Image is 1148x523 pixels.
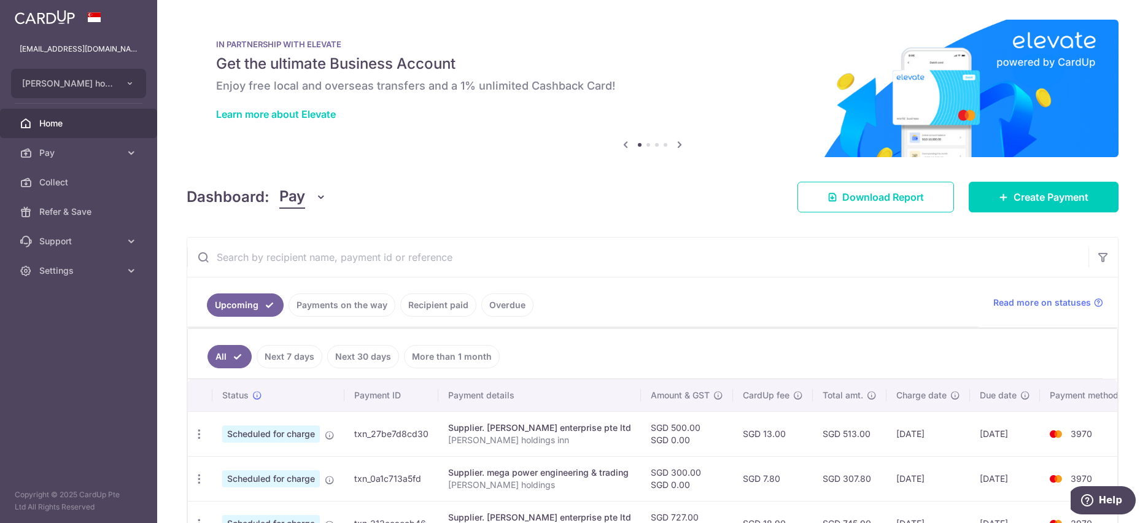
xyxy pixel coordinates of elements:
a: Recipient paid [400,293,476,317]
td: [DATE] [970,411,1040,456]
img: Bank Card [1044,427,1068,441]
h6: Enjoy free local and overseas transfers and a 1% unlimited Cashback Card! [216,79,1089,93]
a: Read more on statuses [993,296,1103,309]
button: [PERSON_NAME] holdings inn bike leasing pte ltd [11,69,146,98]
img: Bank Card [1044,471,1068,486]
iframe: Opens a widget where you can find more information [1071,486,1136,517]
a: Learn more about Elevate [216,108,336,120]
div: Supplier. mega power engineering & trading [448,467,631,479]
td: SGD 7.80 [733,456,813,501]
img: Renovation banner [187,20,1119,157]
span: Scheduled for charge [222,425,320,443]
td: SGD 307.80 [813,456,886,501]
a: Next 30 days [327,345,399,368]
p: [PERSON_NAME] holdings [448,479,631,491]
span: Total amt. [823,389,863,401]
a: Upcoming [207,293,284,317]
a: Create Payment [969,182,1119,212]
img: CardUp [15,10,75,25]
input: Search by recipient name, payment id or reference [187,238,1088,277]
a: All [207,345,252,368]
td: SGD 513.00 [813,411,886,456]
p: IN PARTNERSHIP WITH ELEVATE [216,39,1089,49]
span: [PERSON_NAME] holdings inn bike leasing pte ltd [22,77,113,90]
span: Status [222,389,249,401]
p: [EMAIL_ADDRESS][DOMAIN_NAME] [20,43,138,55]
td: [DATE] [970,456,1040,501]
td: SGD 13.00 [733,411,813,456]
span: Charge date [896,389,947,401]
span: Amount & GST [651,389,710,401]
p: [PERSON_NAME] holdings inn [448,434,631,446]
span: 3970 [1071,428,1092,439]
th: Payment ID [344,379,438,411]
th: Payment details [438,379,641,411]
td: SGD 300.00 SGD 0.00 [641,456,733,501]
span: Settings [39,265,120,277]
span: Refer & Save [39,206,120,218]
h5: Get the ultimate Business Account [216,54,1089,74]
button: Pay [279,185,327,209]
td: txn_0a1c713a5fd [344,456,438,501]
h4: Dashboard: [187,186,270,208]
span: Support [39,235,120,247]
td: [DATE] [886,411,970,456]
a: Next 7 days [257,345,322,368]
span: Scheduled for charge [222,470,320,487]
span: Due date [980,389,1017,401]
span: Read more on statuses [993,296,1091,309]
a: Payments on the way [289,293,395,317]
a: Overdue [481,293,533,317]
span: 3970 [1071,473,1092,484]
span: CardUp fee [743,389,789,401]
span: Pay [39,147,120,159]
span: Create Payment [1014,190,1088,204]
th: Payment method [1040,379,1133,411]
span: Home [39,117,120,130]
td: [DATE] [886,456,970,501]
a: Download Report [797,182,954,212]
td: SGD 500.00 SGD 0.00 [641,411,733,456]
span: Download Report [842,190,924,204]
td: txn_27be7d8cd30 [344,411,438,456]
span: Pay [279,185,305,209]
a: More than 1 month [404,345,500,368]
div: Supplier. [PERSON_NAME] enterprise pte ltd [448,422,631,434]
span: Collect [39,176,120,188]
